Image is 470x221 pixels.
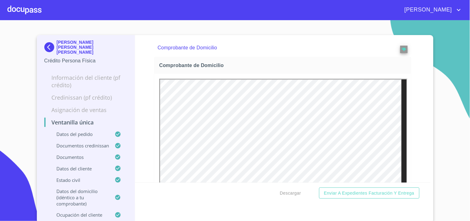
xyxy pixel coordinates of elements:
[44,94,128,101] p: Credinissan (PF crédito)
[44,40,128,57] div: [PERSON_NAME] [PERSON_NAME] [PERSON_NAME]
[319,187,419,199] button: Enviar a Expedientes Facturación y Entrega
[57,40,128,55] p: [PERSON_NAME] [PERSON_NAME] [PERSON_NAME]
[280,189,301,197] span: Descargar
[44,154,115,160] p: Documentos
[44,57,128,65] p: Crédito Persona Física
[44,106,128,114] p: Asignación de Ventas
[278,187,304,199] button: Descargar
[400,5,455,15] span: [PERSON_NAME]
[44,165,115,172] p: Datos del cliente
[44,119,128,126] p: Ventanilla única
[400,5,463,15] button: account of current user
[44,74,128,89] p: Información del cliente (PF crédito)
[158,44,383,52] p: Comprobante de Domicilio
[44,142,115,149] p: Documentos CrediNissan
[44,188,115,207] p: Datos del domicilio (idéntico a tu comprobante)
[44,212,115,218] p: Ocupación del Cliente
[400,46,408,53] button: reject
[324,189,415,197] span: Enviar a Expedientes Facturación y Entrega
[44,131,115,137] p: Datos del pedido
[159,62,409,69] span: Comprobante de Domicilio
[44,42,57,52] img: Docupass spot blue
[44,177,115,183] p: Estado civil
